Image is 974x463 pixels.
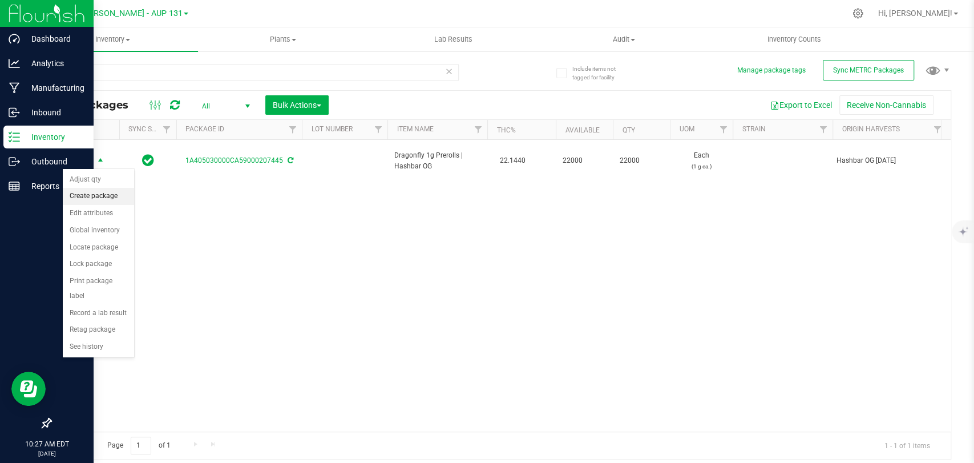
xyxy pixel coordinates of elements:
button: Sync METRC Packages [823,60,914,80]
input: 1 [131,437,151,454]
a: Filter [928,120,947,139]
button: Export to Excel [763,95,839,115]
span: All Packages [59,99,140,111]
li: Adjust qty [63,171,134,188]
a: Plants [198,27,369,51]
li: See history [63,339,134,356]
li: Create package [63,188,134,205]
div: Hashbar OG [DATE] [836,155,943,166]
inline-svg: Outbound [9,156,20,167]
a: Filter [714,120,733,139]
span: In Sync [142,152,154,168]
a: THC% [496,126,515,134]
a: Audit [539,27,709,51]
p: [DATE] [5,449,88,458]
span: Lab Results [419,34,488,45]
a: Sync Status [128,125,172,133]
p: Manufacturing [20,81,88,95]
span: Dragonfly [PERSON_NAME] - AUP 131 [45,9,183,18]
a: Inventory [27,27,198,51]
li: Locate package [63,239,134,256]
span: 22.1440 [494,152,531,169]
a: Item Name [397,125,433,133]
span: Inventory [27,34,198,45]
a: UOM [679,125,694,133]
span: Clear [445,64,453,79]
span: select [94,153,108,169]
inline-svg: Manufacturing [9,82,20,94]
a: Filter [283,120,302,139]
span: Plants [199,34,368,45]
span: Audit [539,34,709,45]
a: Inventory Counts [709,27,879,51]
li: Print package label [63,273,134,304]
a: Filter [157,120,176,139]
span: Each [677,150,726,172]
inline-svg: Analytics [9,58,20,69]
p: (1 g ea.) [677,161,726,172]
p: 10:27 AM EDT [5,439,88,449]
a: Qty [622,126,634,134]
a: Lab Results [368,27,539,51]
span: Page of 1 [98,437,180,454]
inline-svg: Inbound [9,107,20,118]
a: Filter [468,120,487,139]
p: Inventory [20,130,88,144]
a: Available [565,126,599,134]
input: Search Package ID, Item Name, SKU, Lot or Part Number... [50,64,459,81]
span: Sync from Compliance System [286,156,293,164]
a: Lot Number [311,125,352,133]
div: Manage settings [851,8,865,19]
li: Edit attributes [63,205,134,222]
inline-svg: Inventory [9,131,20,143]
a: 1A405030000CA59000207445 [185,156,283,164]
inline-svg: Dashboard [9,33,20,45]
a: Origin Harvests [842,125,899,133]
p: Analytics [20,57,88,70]
p: Reports [20,179,88,193]
span: Inventory Counts [752,34,836,45]
li: Lock package [63,256,134,273]
span: Hi, [PERSON_NAME]! [878,9,952,18]
span: 22000 [620,155,663,166]
span: Sync METRC Packages [833,66,904,74]
button: Bulk Actions [265,95,329,115]
iframe: Resource center [11,372,46,406]
p: Outbound [20,155,88,168]
p: Dashboard [20,32,88,46]
li: Record a lab result [63,305,134,322]
a: Filter [369,120,387,139]
span: Bulk Actions [273,100,321,110]
button: Manage package tags [737,66,806,75]
p: Inbound [20,106,88,119]
span: Include items not tagged for facility [572,65,629,82]
li: Global inventory [63,222,134,239]
a: Strain [742,125,765,133]
button: Receive Non-Cannabis [839,95,933,115]
span: Dragonfly 1g Prerolls | Hashbar OG [394,150,480,172]
span: 1 - 1 of 1 items [875,437,939,454]
inline-svg: Reports [9,180,20,192]
a: Filter [814,120,832,139]
li: Retag package [63,321,134,339]
span: 22000 [563,155,606,166]
a: Package ID [185,125,224,133]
